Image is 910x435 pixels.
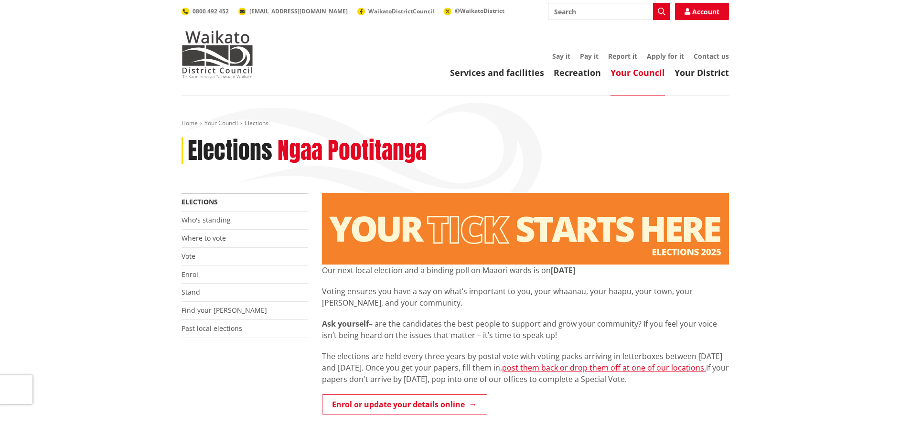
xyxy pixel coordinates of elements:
span: Elections [245,119,268,127]
p: The elections are held every three years by postal vote with voting packs arriving in letterboxes... [322,350,729,385]
nav: breadcrumb [182,119,729,127]
a: Contact us [694,52,729,61]
p: Our next local election and a binding poll on Maaori wards is on [322,265,729,276]
p: Voting ensures you have a say on what’s important to you, your whaanau, your haapu, your town, yo... [322,286,729,308]
a: Vote [182,252,195,261]
span: WaikatoDistrictCouncil [368,7,434,15]
a: Enrol or update your details online [322,394,487,414]
span: 0800 492 452 [193,7,229,15]
a: post them back or drop them off at one of our locations. [502,362,706,373]
a: Services and facilities [450,67,544,78]
p: – are the candidates the best people to support and grow your community? If you feel your voice i... [322,318,729,341]
span: @WaikatoDistrict [455,7,504,15]
strong: Ask yourself [322,318,369,329]
h1: Elections [188,137,272,165]
img: Waikato District Council - Te Kaunihera aa Takiwaa o Waikato [182,31,253,78]
strong: [DATE] [551,265,575,276]
a: Who's standing [182,215,231,224]
a: Find your [PERSON_NAME] [182,306,267,315]
span: [EMAIL_ADDRESS][DOMAIN_NAME] [249,7,348,15]
a: @WaikatoDistrict [444,7,504,15]
a: Your Council [610,67,665,78]
a: Account [675,3,729,20]
a: Apply for it [647,52,684,61]
a: Stand [182,287,200,297]
a: Elections [182,197,218,206]
a: Pay it [580,52,599,61]
a: Recreation [554,67,601,78]
a: Your Council [204,119,238,127]
h2: Ngaa Pootitanga [278,137,427,165]
input: Search input [548,3,670,20]
a: Home [182,119,198,127]
a: Say it [552,52,570,61]
a: 0800 492 452 [182,7,229,15]
a: Your District [674,67,729,78]
a: Where to vote [182,233,226,243]
img: Elections - Website banner [322,193,729,265]
a: Past local elections [182,324,242,333]
a: Report it [608,52,637,61]
a: [EMAIL_ADDRESS][DOMAIN_NAME] [238,7,348,15]
a: Enrol [182,270,198,279]
a: WaikatoDistrictCouncil [357,7,434,15]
